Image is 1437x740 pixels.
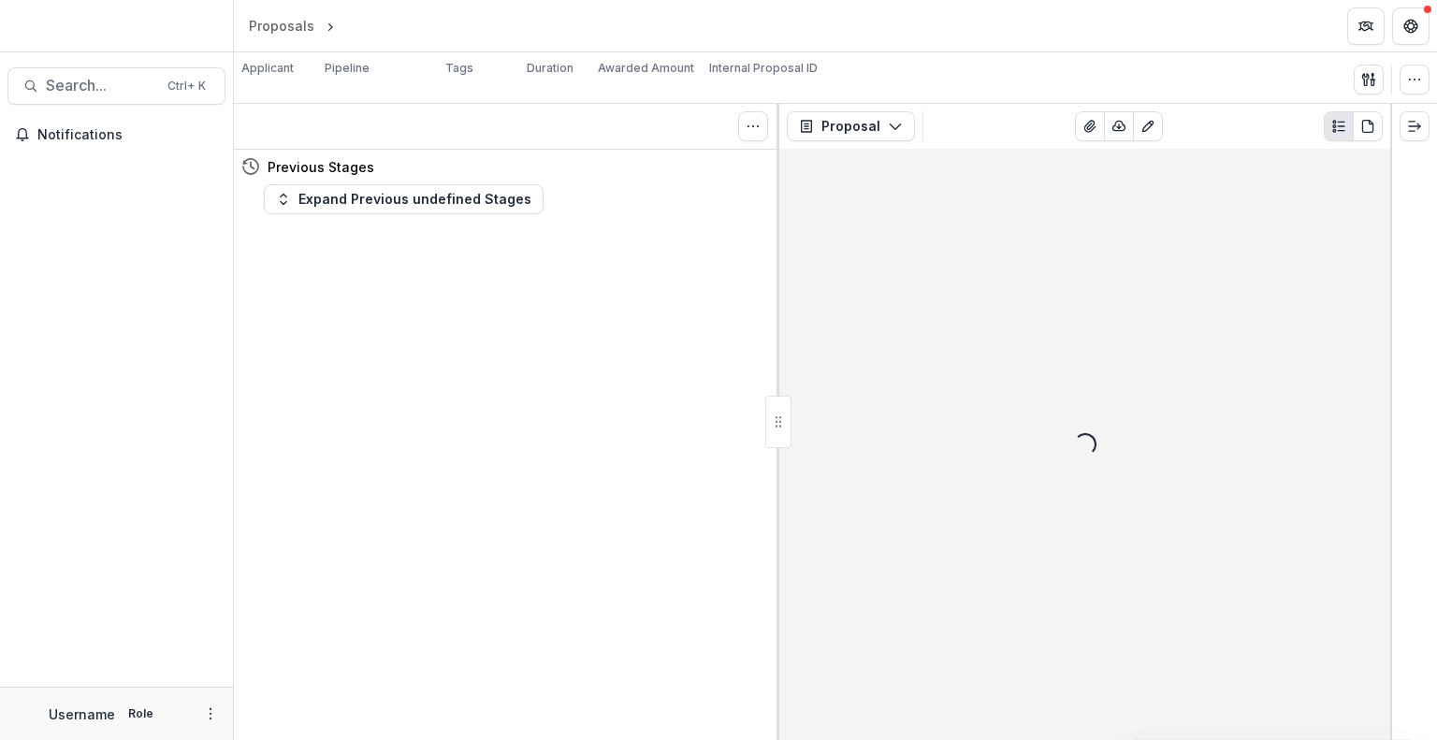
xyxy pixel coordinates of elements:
span: Search... [46,77,156,94]
button: Get Help [1392,7,1430,45]
div: Proposals [249,16,314,36]
button: PDF view [1353,111,1383,141]
button: Notifications [7,120,225,150]
p: Internal Proposal ID [709,60,818,77]
div: Ctrl + K [164,76,210,96]
p: Username [49,704,115,724]
button: Plaintext view [1324,111,1354,141]
button: View Attached Files [1075,111,1105,141]
button: Toggle View Cancelled Tasks [738,111,768,141]
button: Proposal [787,111,915,141]
a: Proposals [241,12,322,39]
p: Awarded Amount [598,60,694,77]
button: Search... [7,67,225,105]
button: Expand right [1400,111,1430,141]
button: More [199,703,222,725]
nav: breadcrumb [241,12,418,39]
p: Pipeline [325,60,370,77]
p: Role [123,705,159,722]
button: Partners [1347,7,1385,45]
h4: Previous Stages [268,157,374,177]
p: Applicant [241,60,294,77]
p: Duration [527,60,573,77]
button: Expand Previous undefined Stages [264,184,544,214]
span: Notifications [37,127,218,143]
button: Edit as form [1133,111,1163,141]
p: Tags [445,60,473,77]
